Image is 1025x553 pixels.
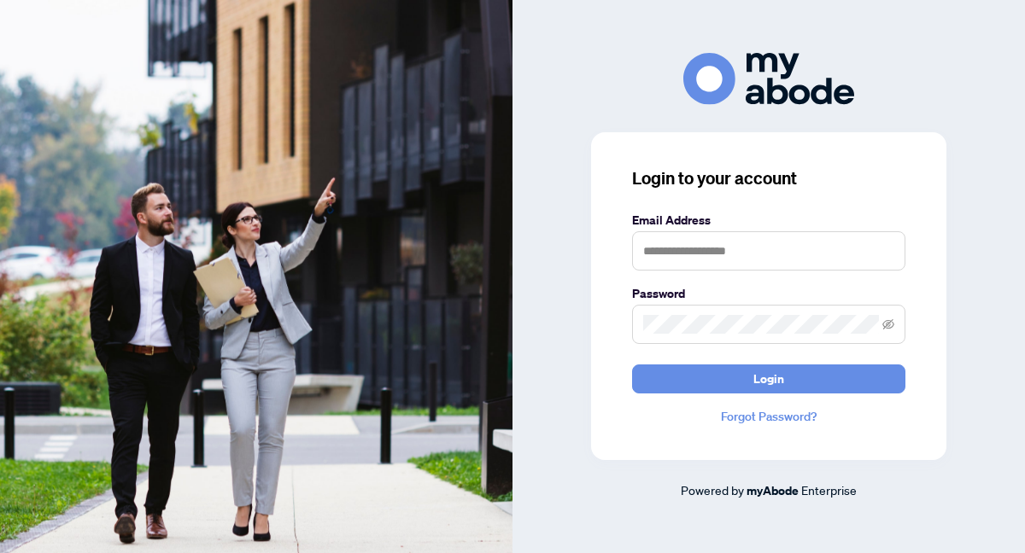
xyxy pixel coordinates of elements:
img: ma-logo [683,53,854,105]
span: Enterprise [801,482,857,498]
a: Forgot Password? [632,407,905,426]
button: Login [632,364,905,393]
a: myAbode [747,481,799,500]
span: eye-invisible [882,318,894,330]
span: Powered by [681,482,744,498]
label: Email Address [632,211,905,230]
span: Login [753,365,784,393]
h3: Login to your account [632,166,905,190]
label: Password [632,284,905,303]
